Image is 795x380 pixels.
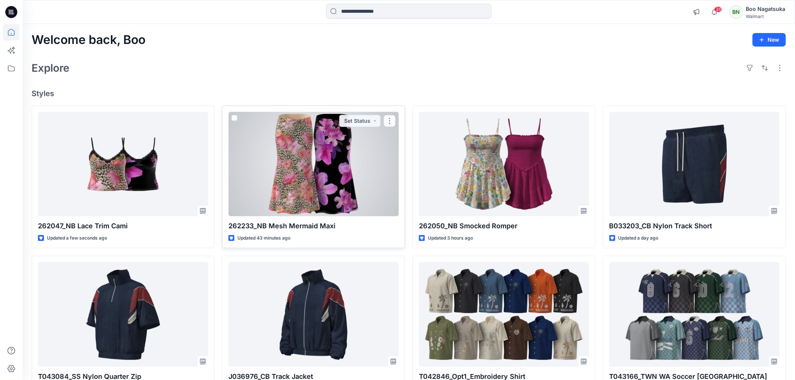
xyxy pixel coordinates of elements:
div: Boo Nagatsuka [746,5,786,14]
a: 262047_NB Lace Trim Cami [38,112,208,216]
a: T043084_SS Nylon Quarter Zip [38,262,208,366]
span: 30 [714,6,722,12]
p: 262047_NB Lace Trim Cami [38,221,208,231]
h4: Styles [32,89,786,98]
p: Updated a day ago [618,234,659,242]
p: 262050_NB Smocked Romper [419,221,589,231]
p: B033203_CB Nylon Track Short [609,221,780,231]
p: 262233_NB Mesh Mermaid Maxi [228,221,399,231]
p: Updated 3 hours ago [428,234,473,242]
a: 262050_NB Smocked Romper [419,112,589,216]
a: T043166_TWN WA Soccer Jersey [609,262,780,366]
button: New [753,33,786,47]
a: 262233_NB Mesh Mermaid Maxi [228,112,399,216]
div: BN [730,5,743,19]
h2: Welcome back, Boo [32,33,145,47]
a: J036976_CB Track Jacket [228,262,399,366]
p: Updated a few seconds ago [47,234,107,242]
p: Updated 43 minutes ago [237,234,290,242]
a: B033203_CB Nylon Track Short [609,112,780,216]
h2: Explore [32,62,70,74]
div: Walmart [746,14,786,19]
a: T042846_Opt1_Embroidery Shirt [419,262,589,366]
